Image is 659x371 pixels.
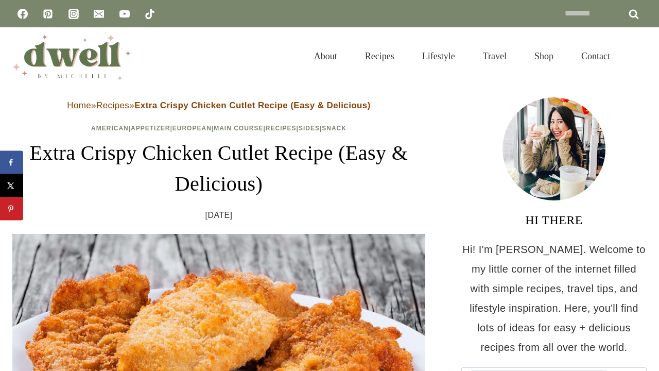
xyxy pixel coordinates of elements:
[63,4,84,24] a: Instagram
[114,4,135,24] a: YouTube
[461,211,647,229] h3: HI THERE
[12,32,131,80] img: DWELL by michelle
[205,208,233,223] time: [DATE]
[38,4,58,24] a: Pinterest
[567,38,624,74] a: Contact
[12,138,425,199] h1: Extra Crispy Chicken Cutlet Recipe (Easy & Delicious)
[67,100,91,110] a: Home
[322,125,346,132] a: Snack
[214,125,263,132] a: Main Course
[408,38,469,74] a: Lifestyle
[172,125,212,132] a: European
[91,125,129,132] a: American
[469,38,521,74] a: Travel
[140,4,160,24] a: TikTok
[89,4,109,24] a: Email
[521,38,567,74] a: Shop
[629,47,647,65] button: View Search Form
[134,100,371,110] strong: Extra Crispy Chicken Cutlet Recipe (Easy & Delicious)
[12,4,33,24] a: Facebook
[266,125,297,132] a: Recipes
[300,38,351,74] a: About
[299,125,320,132] a: Sides
[461,240,647,357] p: Hi! I'm [PERSON_NAME]. Welcome to my little corner of the internet filled with simple recipes, tr...
[131,125,170,132] a: Appetizer
[300,38,624,74] nav: Primary Navigation
[351,38,408,74] a: Recipes
[96,100,129,110] a: Recipes
[91,125,346,132] span: | | | | | |
[67,100,371,110] span: » »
